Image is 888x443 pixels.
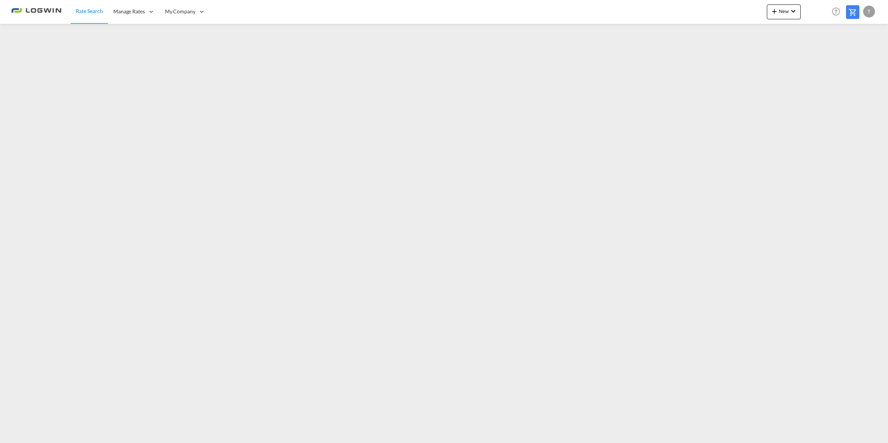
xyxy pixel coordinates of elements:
div: T [863,6,875,17]
button: icon-plus 400-fgNewicon-chevron-down [767,4,801,19]
span: New [770,8,798,14]
md-icon: icon-plus 400-fg [770,7,779,16]
span: Rate Search [76,8,103,14]
span: Manage Rates [113,8,145,15]
span: My Company [165,8,195,15]
img: 2761ae10d95411efa20a1f5e0282d2d7.png [11,3,61,20]
span: Help [830,5,842,18]
div: Help [830,5,846,19]
md-icon: icon-chevron-down [789,7,798,16]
